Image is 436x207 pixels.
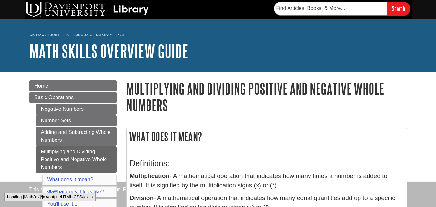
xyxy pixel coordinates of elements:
a: My Davenport [29,33,59,38]
h3: Definitions: [130,159,403,168]
a: You'll use it... [47,201,77,207]
span: Basic Operations [35,95,74,100]
strong: Division [130,194,154,201]
a: Library Guides [93,33,124,37]
span: Home [35,83,48,88]
a: Number Sets [36,115,117,126]
nav: breadcrumb [29,31,407,41]
a: Math Skills Overview Guide [29,41,188,61]
a: Multiplying and Dividing Positive and Negative Whole Numbers [36,146,117,173]
h1: Multiplying and Dividing Positive and Negative Whole Numbers [126,80,407,113]
a: Home [29,80,117,91]
a: Negative Numbers [36,104,117,115]
a: What does it look like? [47,189,104,194]
img: DU Library [26,2,149,17]
a: Basic Operations [29,92,117,103]
p: - A mathematical operation that indicates how many times a number is added to itself. It is signi... [130,171,403,190]
input: Find Articles, Books, & More... [274,2,387,15]
strong: Multiplication [130,172,170,179]
a: DU Library [66,33,88,37]
a: Adding and Subtracting Whole Numbers [36,127,117,146]
h2: What does it mean? [127,128,407,145]
form: Searches DU Library's articles, books, and more [274,2,410,16]
div: Loading [MathJax]/jax/output/HTML-CSS/jax.js [4,193,96,201]
input: Search [387,2,410,16]
a: What does it mean? [47,177,93,182]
